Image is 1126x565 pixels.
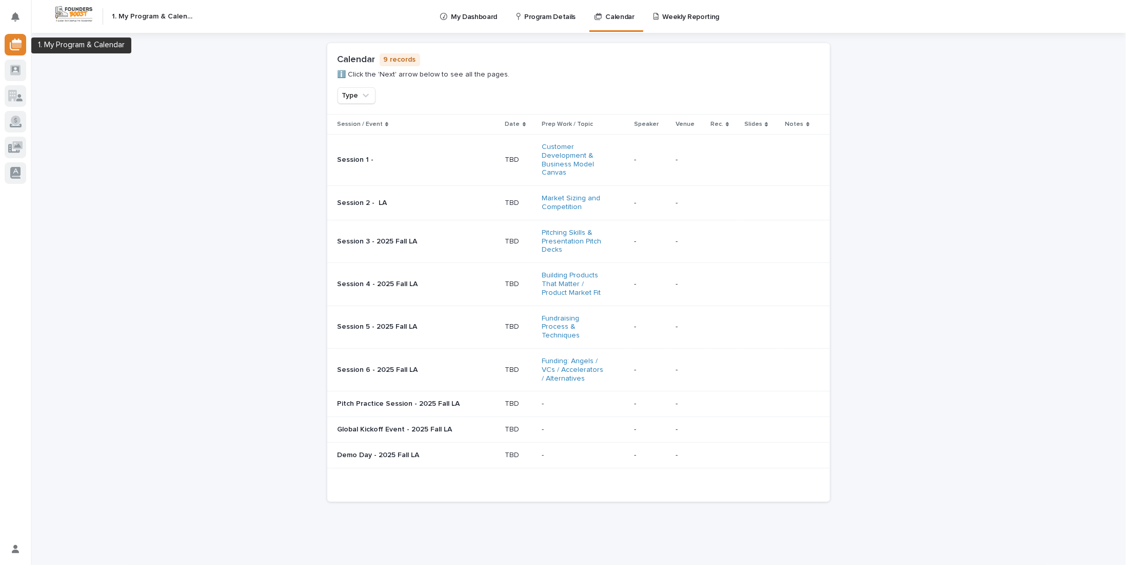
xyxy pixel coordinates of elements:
[710,119,723,130] p: Rec.
[634,119,659,130] p: Speaker
[505,199,534,208] p: TBD
[634,400,668,408] p: -
[634,156,668,164] p: -
[676,119,695,130] p: Venue
[505,425,534,434] p: TBD
[327,391,830,417] tr: Pitch Practice Session - 2025 Fall LATBD---
[380,53,420,66] p: 9 records
[542,314,606,340] a: Fundraising Process & Techniques
[327,186,830,220] tr: Session 2 - LATBDMarket Sizing and Competition --
[327,348,830,391] tr: Session 6 - 2025 Fall LATBDFunding: Angels / VCs / Accelerators / Alternatives --
[337,451,465,460] p: Demo Day - 2025 Fall LA
[505,451,534,460] p: TBD
[337,425,465,434] p: Global Kickoff Event - 2025 Fall LA
[676,237,702,246] p: -
[676,156,702,164] p: -
[676,280,702,289] p: -
[676,400,702,408] p: -
[676,451,702,460] p: -
[327,263,830,306] tr: Session 4 - 2025 Fall LATBDBuilding Products That Matter / Product Market Fit --
[505,366,534,374] p: TBD
[337,199,465,208] p: Session 2 - LA
[676,323,702,331] p: -
[634,366,668,374] p: -
[744,119,762,130] p: Slides
[327,306,830,348] tr: Session 5 - 2025 Fall LATBDFundraising Process & Techniques --
[542,357,606,383] a: Funding: Angels / VCs / Accelerators / Alternatives
[338,70,510,79] p: ℹ️ Click the 'Next' arrow below to see all the pages.
[337,156,465,164] p: Session 1 -
[338,54,376,66] h1: Calendar
[542,194,606,212] a: Market Sizing and Competition
[327,220,830,262] tr: Session 3 - 2025 Fall LATBDPitching Skills & Presentation Pitch Decks --
[327,134,830,185] tr: Session 1 -TBDCustomer Development & Business Model Canvas --
[337,366,465,374] p: Session 6 - 2025 Fall LA
[542,143,606,177] a: Customer Development & Business Model Canvas
[634,323,668,331] p: -
[634,280,668,289] p: -
[337,323,465,331] p: Session 5 - 2025 Fall LA
[676,366,702,374] p: -
[337,237,465,246] p: Session 3 - 2025 Fall LA
[505,119,520,130] p: Date
[785,119,804,130] p: Notes
[337,119,383,130] p: Session / Event
[505,237,534,246] p: TBD
[542,451,606,460] p: -
[634,199,668,208] p: -
[337,400,465,408] p: Pitch Practice Session - 2025 Fall LA
[542,271,606,297] a: Building Products That Matter / Product Market Fit
[542,425,606,434] p: -
[505,280,534,289] p: TBD
[505,323,534,331] p: TBD
[327,417,830,443] tr: Global Kickoff Event - 2025 Fall LATBD---
[54,5,94,24] img: Workspace Logo
[5,6,26,28] button: Notifications
[505,400,534,408] p: TBD
[634,425,668,434] p: -
[112,12,195,21] h2: 1. My Program & Calendar
[327,442,830,468] tr: Demo Day - 2025 Fall LATBD---
[542,119,593,130] p: Prep Work / Topic
[338,87,376,104] button: Type
[634,237,668,246] p: -
[634,451,668,460] p: -
[542,229,606,254] a: Pitching Skills & Presentation Pitch Decks
[676,425,702,434] p: -
[13,12,26,29] div: Notifications
[676,199,702,208] p: -
[337,280,465,289] p: Session 4 - 2025 Fall LA
[505,156,534,164] p: TBD
[542,400,606,408] p: -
